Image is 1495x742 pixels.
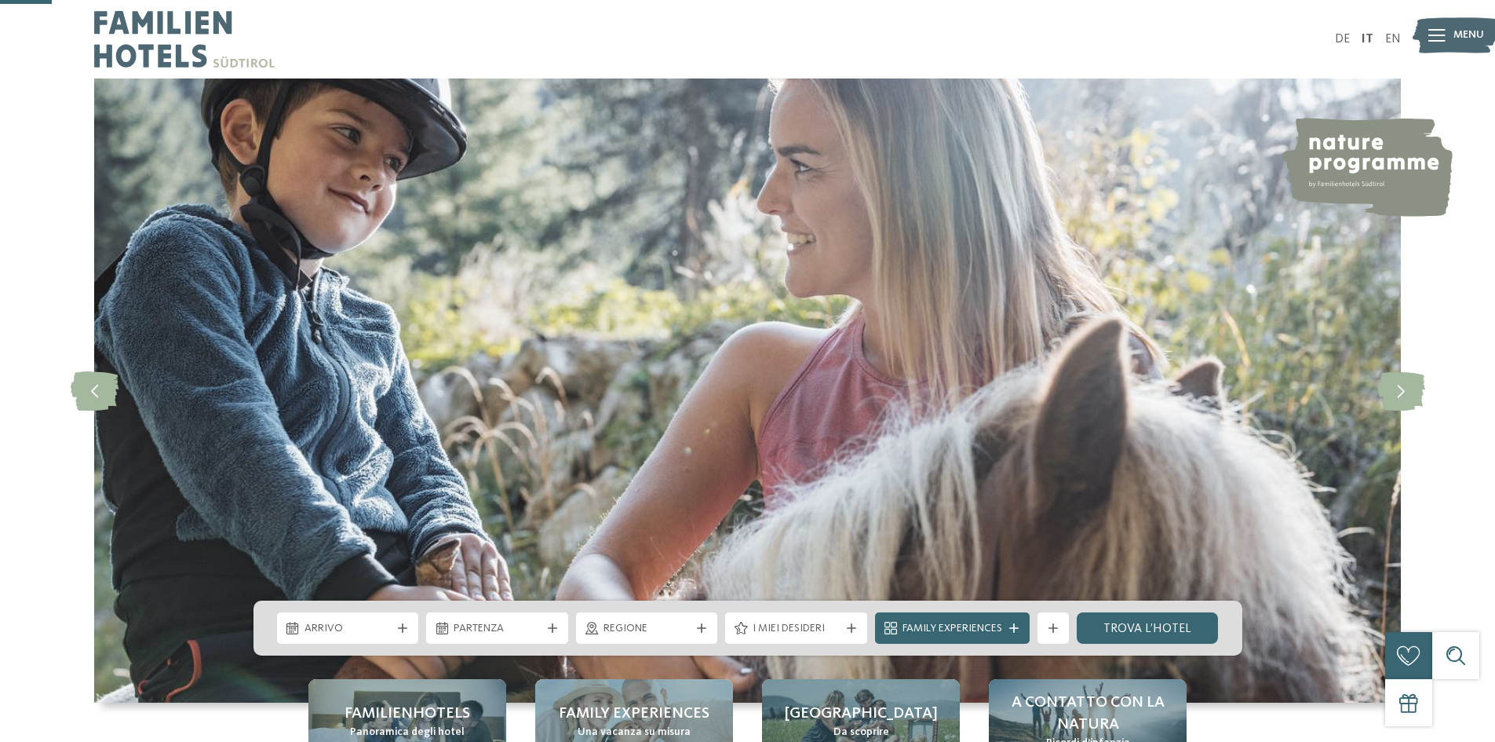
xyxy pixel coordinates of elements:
img: Family hotel Alto Adige: the happy family places! [94,79,1401,703]
span: Panoramica degli hotel [350,725,465,740]
span: [GEOGRAPHIC_DATA] [785,703,938,725]
span: I miei desideri [753,621,840,637]
span: Menu [1453,27,1484,43]
a: DE [1335,33,1350,46]
a: EN [1385,33,1401,46]
a: IT [1362,33,1373,46]
span: Arrivo [304,621,392,637]
span: Family experiences [559,703,709,725]
span: Una vacanza su misura [578,725,691,740]
span: A contatto con la natura [1005,692,1171,736]
span: Partenza [454,621,541,637]
span: Family Experiences [902,621,1002,637]
span: Da scoprire [833,725,889,740]
a: trova l’hotel [1077,612,1219,644]
span: Familienhotels [345,703,470,725]
img: nature programme by Familienhotels Südtirol [1280,118,1453,217]
span: Regione [603,621,691,637]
